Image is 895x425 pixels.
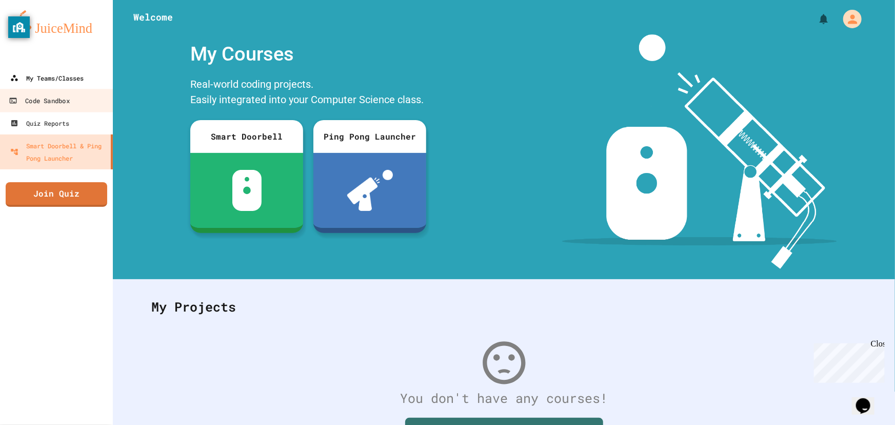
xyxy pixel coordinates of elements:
[185,34,431,74] div: My Courses
[313,120,426,153] div: Ping Pong Launcher
[10,72,84,84] div: My Teams/Classes
[347,170,393,211] img: ppl-with-ball.png
[141,287,867,327] div: My Projects
[6,182,107,207] a: Join Quiz
[562,34,837,269] img: banner-image-my-projects.png
[4,4,71,65] div: Chat with us now!Close
[10,10,103,37] img: logo-orange.svg
[190,120,303,153] div: Smart Doorbell
[10,117,69,129] div: Quiz Reports
[810,339,885,383] iframe: chat widget
[232,170,262,211] img: sdb-white.svg
[799,10,832,28] div: My Notifications
[10,140,107,164] div: Smart Doorbell & Ping Pong Launcher
[185,74,431,112] div: Real-world coding projects. Easily integrated into your Computer Science class.
[141,389,867,408] div: You don't have any courses!
[852,384,885,415] iframe: chat widget
[832,7,864,31] div: My Account
[8,16,30,38] button: privacy banner
[9,94,69,107] div: Code Sandbox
